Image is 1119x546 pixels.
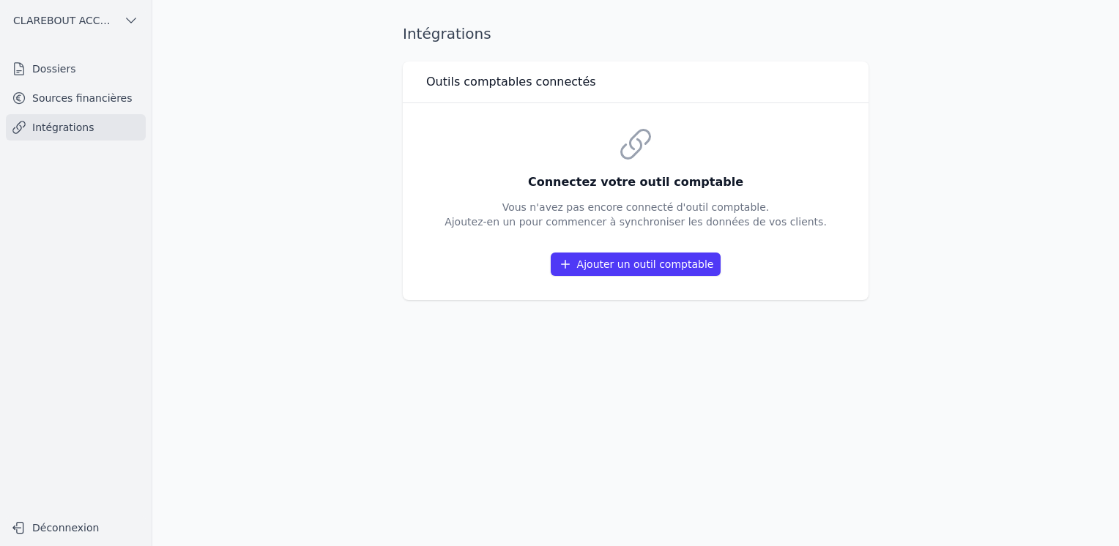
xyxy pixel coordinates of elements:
[6,85,146,111] a: Sources financières
[445,200,827,229] p: Vous n'avez pas encore connecté d'outil comptable. Ajoutez-en un pour commencer à synchroniser le...
[6,516,146,539] button: Déconnexion
[6,56,146,82] a: Dossiers
[445,173,827,191] h3: Connectez votre outil comptable
[6,114,146,141] a: Intégrations
[551,253,721,276] button: Ajouter un outil comptable
[13,13,118,28] span: CLAREBOUT ACCOUNTANCY SRL
[403,23,491,44] h1: Intégrations
[426,73,596,91] h3: Outils comptables connectés
[6,9,146,32] button: CLAREBOUT ACCOUNTANCY SRL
